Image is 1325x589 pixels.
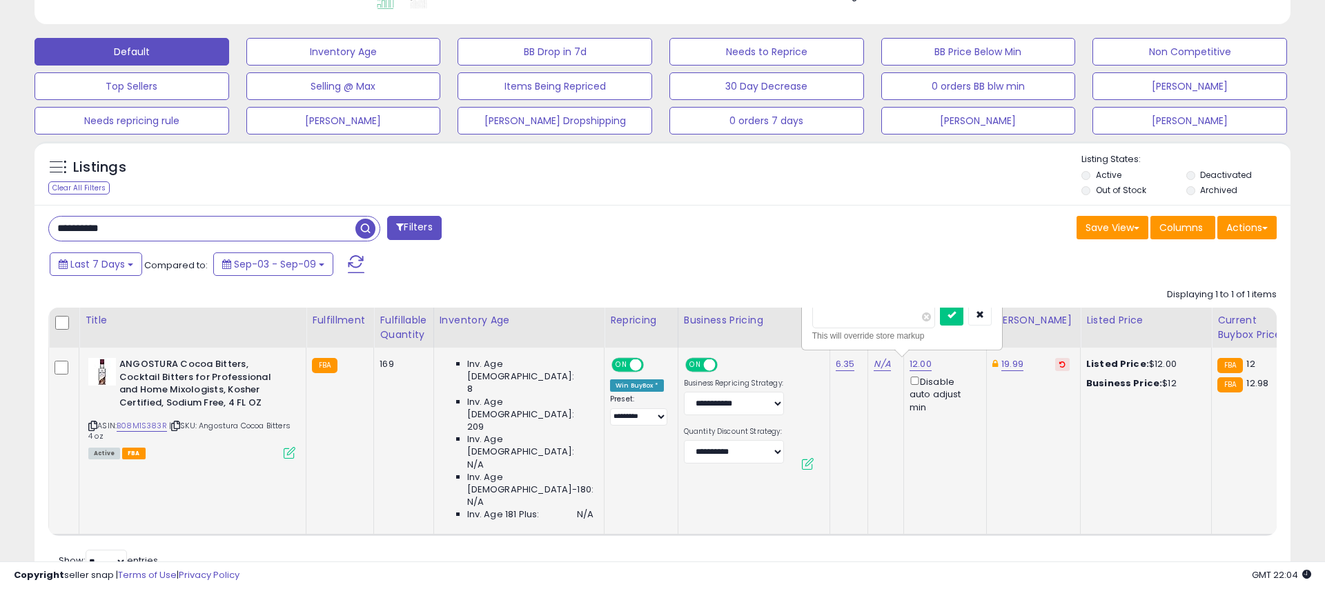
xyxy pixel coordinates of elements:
span: Inv. Age 181 Plus: [467,508,540,521]
button: 0 orders 7 days [669,107,864,134]
span: Inv. Age [DEMOGRAPHIC_DATA]-180: [467,471,593,496]
div: Repricing [610,313,672,328]
button: Last 7 Days [50,252,142,276]
label: Out of Stock [1096,184,1146,196]
div: Clear All Filters [48,181,110,194]
div: [PERSON_NAME] [992,313,1074,328]
button: Selling @ Max [246,72,441,100]
button: Needs repricing rule [35,107,229,134]
div: Fulfillment [312,313,368,328]
button: [PERSON_NAME] [1092,72,1287,100]
span: Columns [1159,221,1203,234]
label: Deactivated [1200,169,1252,181]
span: Compared to: [144,259,208,272]
span: FBA [122,448,146,459]
label: Quantity Discount Strategy: [684,427,784,437]
span: 12.98 [1246,377,1268,390]
button: Sep-03 - Sep-09 [213,252,333,276]
div: Listed Price [1086,313,1206,328]
small: FBA [1217,358,1243,373]
small: FBA [1217,377,1243,392]
button: Non Competitive [1092,38,1287,66]
span: N/A [577,508,593,521]
div: Fulfillable Quantity [380,313,427,342]
span: N/A [467,496,484,508]
div: Current Buybox Price [1217,313,1288,342]
span: All listings currently available for purchase on Amazon [88,448,120,459]
small: FBA [312,358,337,373]
div: Disable auto adjust min [910,374,976,414]
div: This will override store markup [812,329,992,343]
div: ASIN: [88,358,295,457]
button: Items Being Repriced [458,72,652,100]
strong: Copyright [14,568,64,581]
img: 417mpi7XjaL._SL40_.jpg [88,358,116,386]
span: | SKU: Angostura Cocoa Bitters 4 oz [88,420,291,441]
div: $12.00 [1086,358,1201,370]
span: Inv. Age [DEMOGRAPHIC_DATA]: [467,433,593,458]
a: 12.00 [910,357,932,371]
button: Top Sellers [35,72,229,100]
div: Title [85,313,300,328]
a: B08M1S383R [117,420,167,432]
label: Business Repricing Strategy: [684,379,784,388]
span: Inv. Age [DEMOGRAPHIC_DATA]: [467,396,593,421]
a: N/A [874,357,890,371]
button: BB Price Below Min [881,38,1076,66]
b: Business Price: [1086,377,1162,390]
button: [PERSON_NAME] [246,107,441,134]
b: ANGOSTURA Cocoa Bitters, Cocktail Bitters for Professional and Home Mixologists, Kosher Certified... [119,358,287,412]
button: Inventory Age [246,38,441,66]
div: 169 [380,358,422,370]
p: Listing States: [1081,153,1290,166]
span: Inv. Age [DEMOGRAPHIC_DATA]: [467,358,593,383]
button: Columns [1150,216,1215,239]
button: Needs to Reprice [669,38,864,66]
span: N/A [467,459,484,471]
button: 0 orders BB blw min [881,72,1076,100]
label: Active [1096,169,1121,181]
button: [PERSON_NAME] Dropshipping [458,107,652,134]
button: [PERSON_NAME] [881,107,1076,134]
button: Filters [387,216,441,240]
div: seller snap | | [14,569,239,582]
button: Default [35,38,229,66]
h5: Listings [73,158,126,177]
div: Preset: [610,395,667,426]
a: Terms of Use [118,568,177,581]
b: Listed Price: [1086,357,1149,370]
button: BB Drop in 7d [458,38,652,66]
span: Show: entries [59,554,158,567]
span: ON [613,359,630,371]
span: OFF [642,359,664,371]
span: 209 [467,421,484,433]
label: Archived [1200,184,1237,196]
button: Save View [1077,216,1148,239]
span: ON [687,359,704,371]
button: Actions [1217,216,1277,239]
span: Sep-03 - Sep-09 [234,257,316,271]
a: 19.99 [1001,357,1023,371]
a: Privacy Policy [179,568,239,581]
span: Last 7 Days [70,257,125,271]
span: 12 [1246,357,1255,370]
div: Displaying 1 to 1 of 1 items [1167,288,1277,301]
span: 8 [467,383,473,395]
div: Win BuyBox * [610,379,664,392]
div: Business Pricing [684,313,824,328]
div: $12 [1086,377,1201,390]
button: [PERSON_NAME] [1092,107,1287,134]
span: OFF [715,359,737,371]
div: Inventory Age [440,313,598,328]
a: 6.35 [836,357,855,371]
button: 30 Day Decrease [669,72,864,100]
span: 2025-09-17 22:04 GMT [1252,568,1311,581]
